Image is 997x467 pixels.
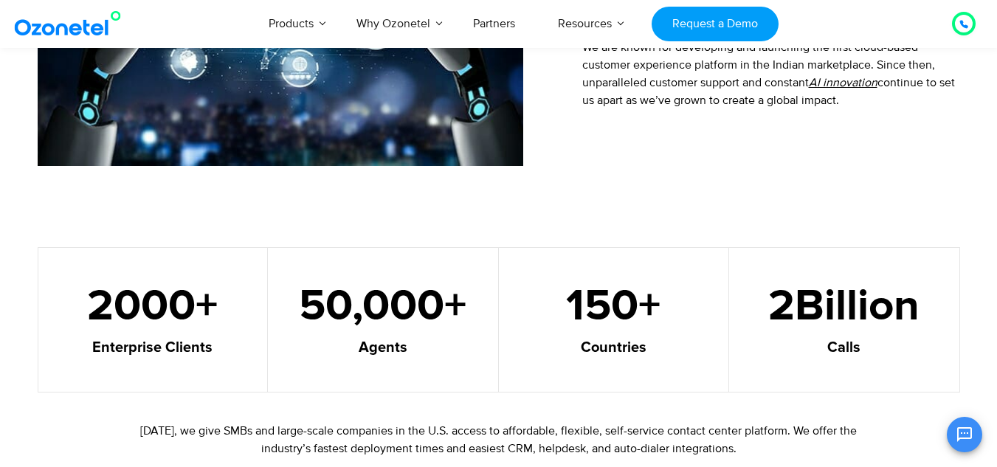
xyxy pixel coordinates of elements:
h5: Calls [748,340,941,355]
span: 2000 [87,285,196,329]
p: [DATE], we give SMBs and large-scale companies in the U.S. access to affordable, flexible, self-s... [139,422,858,457]
h5: Agents [286,340,480,355]
span: 150 [566,285,638,329]
u: AI innovation [809,75,877,90]
button: Open chat [947,417,982,452]
span: + [638,285,710,329]
span: 2 [768,285,795,329]
span: Billion [795,285,940,329]
span: 50,000 [299,285,444,329]
h5: Enterprise Clients [57,340,249,355]
h5: Countries [517,340,711,355]
p: We are known for developing and launching the first cloud-based customer experience platform in t... [582,38,960,109]
span: + [444,285,479,329]
a: Request a Demo [652,7,778,41]
span: + [196,285,249,329]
